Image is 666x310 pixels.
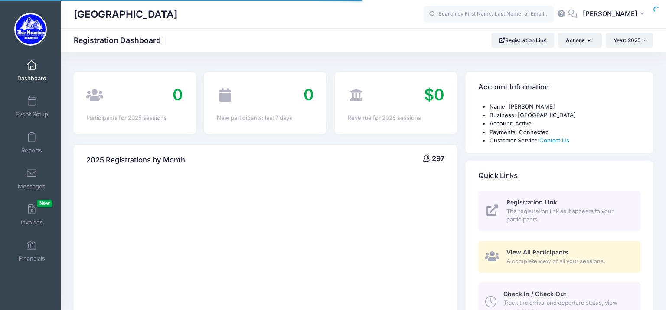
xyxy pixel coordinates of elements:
span: 297 [432,154,444,163]
img: Blue Mountain Cross Country Camp [14,13,47,46]
a: Reports [11,128,52,158]
h4: Account Information [478,75,549,100]
span: Event Setup [16,111,48,118]
a: Event Setup [11,92,52,122]
li: Business: [GEOGRAPHIC_DATA] [490,111,640,120]
div: Participants for 2025 sessions [86,114,183,122]
li: Payments: Connected [490,128,640,137]
a: Contact Us [539,137,569,144]
a: InvoicesNew [11,200,52,230]
span: Messages [18,183,46,190]
span: Reports [21,147,42,154]
span: A complete view of all your sessions. [506,257,630,266]
span: Invoices [21,219,43,226]
div: Revenue for 2025 sessions [348,114,444,122]
h1: [GEOGRAPHIC_DATA] [74,4,177,24]
a: Registration Link [491,33,554,48]
a: Dashboard [11,56,52,86]
span: 0 [173,85,183,104]
span: New [37,200,52,207]
button: [PERSON_NAME] [577,4,653,24]
span: [PERSON_NAME] [583,9,637,19]
a: View All Participants A complete view of all your sessions. [478,241,640,273]
a: Messages [11,164,52,194]
a: Financials [11,236,52,266]
h1: Registration Dashboard [74,36,168,45]
span: $0 [424,85,444,104]
li: Account: Active [490,119,640,128]
span: 0 [304,85,314,104]
span: The registration link as it appears to your participants. [506,207,630,224]
span: Check In / Check Out [503,290,566,297]
a: Registration Link The registration link as it appears to your participants. [478,191,640,231]
span: Registration Link [506,198,557,206]
span: Year: 2025 [614,37,640,43]
li: Customer Service: [490,136,640,145]
button: Year: 2025 [606,33,653,48]
span: View All Participants [506,248,568,256]
div: New participants: last 7 days [217,114,313,122]
li: Name: [PERSON_NAME] [490,102,640,111]
h4: Quick Links [478,163,518,188]
input: Search by First Name, Last Name, or Email... [424,6,554,23]
span: Dashboard [17,75,46,82]
span: Financials [19,255,45,262]
button: Actions [558,33,601,48]
h4: 2025 Registrations by Month [86,148,185,172]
